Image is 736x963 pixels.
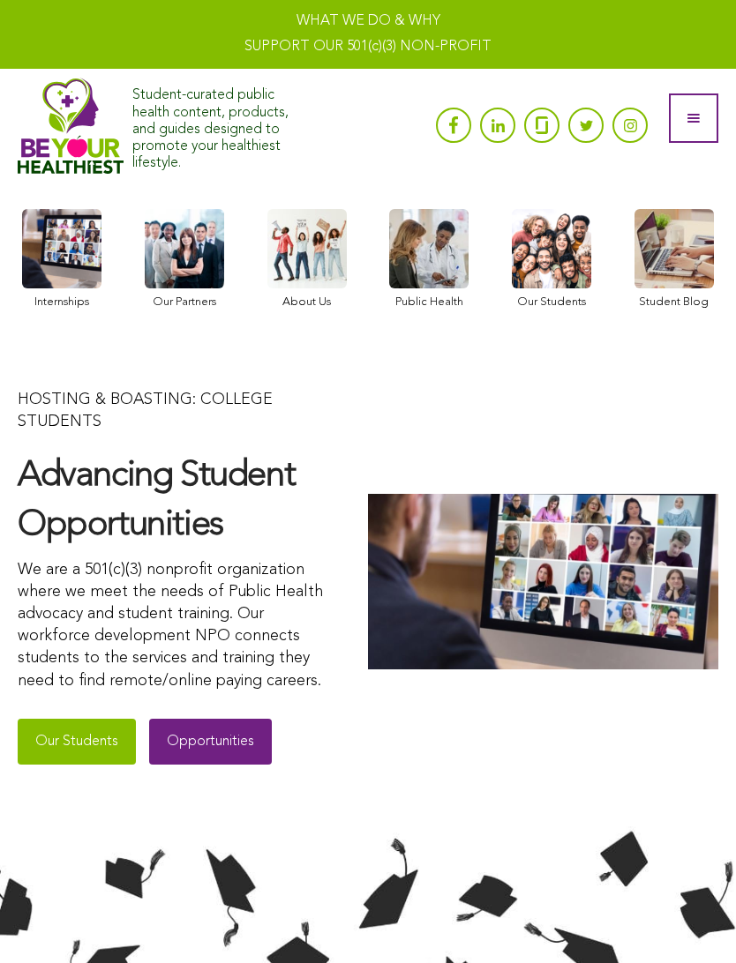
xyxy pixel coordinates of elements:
[18,78,124,175] img: Assuaged
[18,559,333,692] p: We are a 501(c)(3) nonprofit organization where we meet the needs of Public Health advocacy and s...
[648,878,736,963] iframe: Chat Widget
[18,389,333,433] p: HOSTING & BOASTING: COLLEGE STUDENTS
[18,459,295,543] strong: Advancing Student Opportunities
[368,494,718,669] img: assuaged-foundation-students-internship-501(c)(3)-non-profit-and-donor-support 9
[18,719,136,765] a: Our Students
[149,719,272,765] a: Opportunities
[132,78,309,172] div: Student-curated public health content, products, and guides designed to promote your healthiest l...
[536,116,548,134] img: glassdoor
